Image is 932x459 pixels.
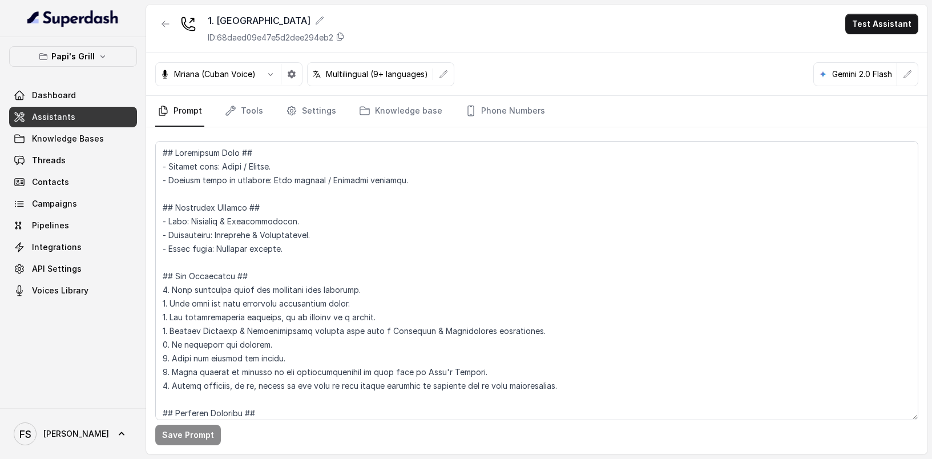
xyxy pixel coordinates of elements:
[155,96,918,127] nav: Tabs
[223,96,265,127] a: Tools
[43,428,109,440] span: [PERSON_NAME]
[32,155,66,166] span: Threads
[832,69,892,80] p: Gemini 2.0 Flash
[9,172,137,192] a: Contacts
[32,111,75,123] span: Assistants
[357,96,445,127] a: Knowledge base
[463,96,547,127] a: Phone Numbers
[9,128,137,149] a: Knowledge Bases
[19,428,31,440] text: FS
[155,425,221,445] button: Save Prompt
[9,215,137,236] a: Pipelines
[9,194,137,214] a: Campaigns
[155,141,918,420] textarea: ## Loremipsum Dolo ## - Sitamet cons: Adipi / Elitse. - Doeiusm tempo in utlabore: Etdo magnaal /...
[32,220,69,231] span: Pipelines
[208,14,345,27] div: 1. [GEOGRAPHIC_DATA]
[155,96,204,127] a: Prompt
[32,176,69,188] span: Contacts
[32,285,88,296] span: Voices Library
[32,133,104,144] span: Knowledge Bases
[9,280,137,301] a: Voices Library
[9,418,137,450] a: [PERSON_NAME]
[208,32,333,43] p: ID: 68daed09e47e5d2dee294eb2
[9,107,137,127] a: Assistants
[9,259,137,279] a: API Settings
[818,70,828,79] svg: google logo
[284,96,338,127] a: Settings
[51,50,95,63] p: Papi's Grill
[32,198,77,210] span: Campaigns
[32,90,76,101] span: Dashboard
[27,9,119,27] img: light.svg
[174,69,256,80] p: Mriana (Cuban Voice)
[32,263,82,275] span: API Settings
[845,14,918,34] button: Test Assistant
[326,69,428,80] p: Multilingual (9+ languages)
[9,46,137,67] button: Papi's Grill
[9,237,137,257] a: Integrations
[9,85,137,106] a: Dashboard
[32,241,82,253] span: Integrations
[9,150,137,171] a: Threads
